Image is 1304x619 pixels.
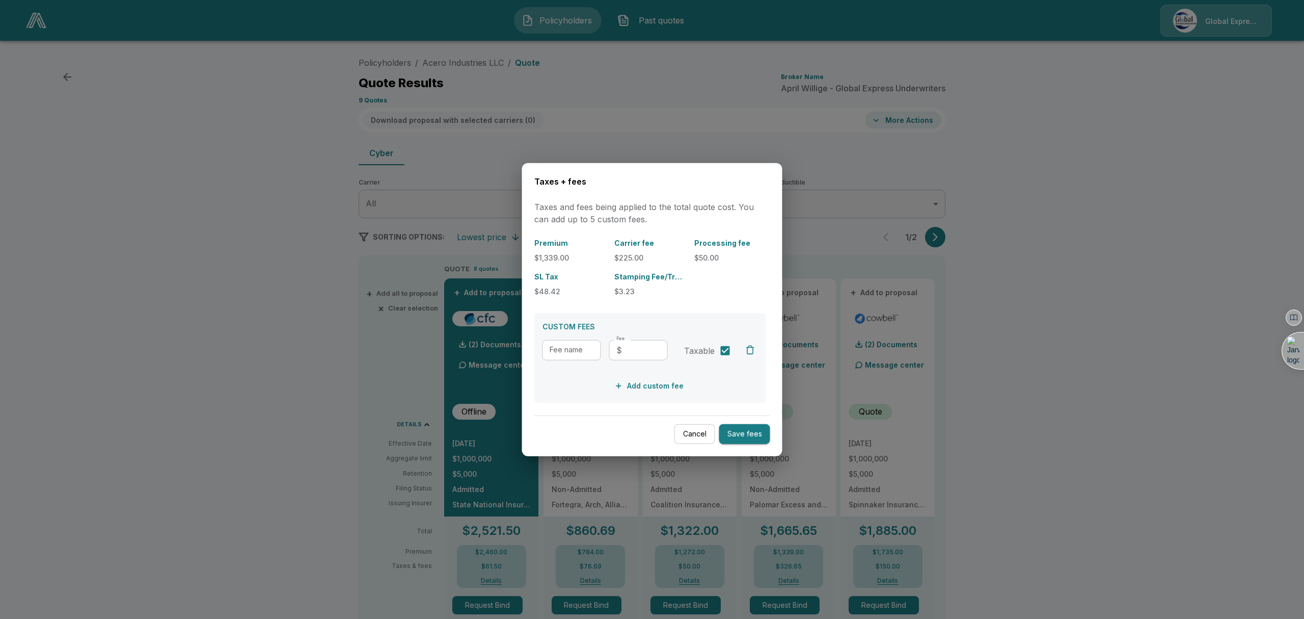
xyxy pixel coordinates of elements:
p: Taxes and fees being applied to the total quote cost. You can add up to 5 custom fees. [534,200,770,225]
label: Fee [616,335,625,342]
button: Add custom fee [613,376,688,395]
p: SL Tax [534,271,606,281]
p: $1,339.00 [534,252,606,263]
p: Carrier fee [614,237,686,248]
p: CUSTOM FEES [542,321,758,331]
p: $48.42 [534,286,606,296]
button: Save fees [719,424,770,444]
button: Cancel [674,424,715,444]
p: $50.00 [694,252,766,263]
p: Processing fee [694,237,766,248]
p: $ [616,344,622,356]
p: $3.23 [614,286,686,296]
p: Stamping Fee/Transaction/Regulatory Fee [614,271,686,281]
p: $225.00 [614,252,686,263]
p: Premium [534,237,606,248]
span: Taxable [684,344,715,356]
h6: Taxes + fees [534,175,770,189]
